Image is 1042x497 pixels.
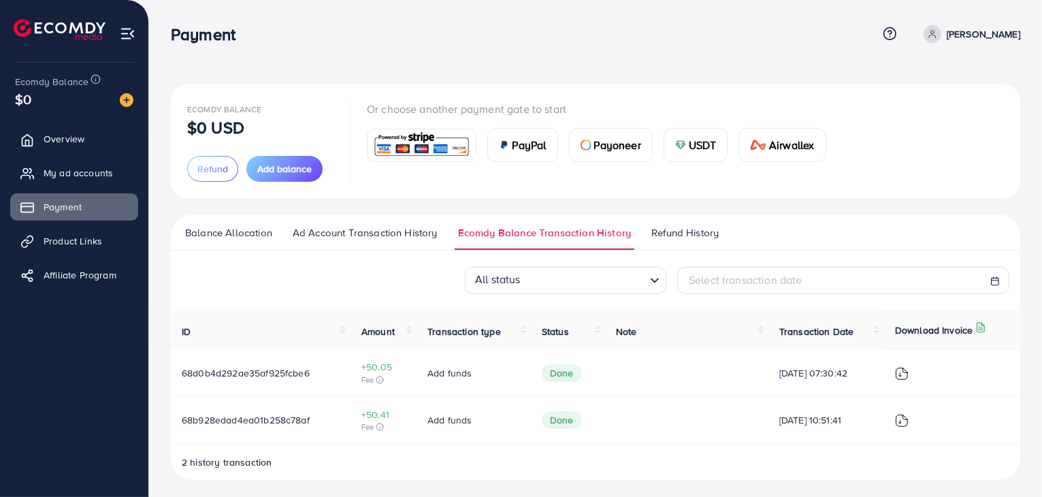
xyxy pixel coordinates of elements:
a: [PERSON_NAME] [918,25,1020,43]
span: ID [182,325,191,338]
img: ic-download-invoice.1f3c1b55.svg [895,414,909,428]
img: card [372,131,472,160]
span: Ecomdy Balance Transaction History [458,225,631,240]
img: menu [120,26,135,42]
span: Balance Allocation [185,225,272,240]
a: cardPayoneer [569,128,653,162]
img: logo [14,19,105,40]
span: USDT [689,137,717,153]
span: Overview [44,132,84,146]
span: PayPal [512,137,547,153]
img: card [675,140,686,150]
span: 2 history transaction [182,455,272,469]
span: My ad accounts [44,166,113,180]
span: Payoneer [594,137,641,153]
span: Fee [361,374,406,385]
img: card [499,140,510,150]
span: 68b928edad4ea01b258c78af [182,413,310,427]
span: Done [542,411,582,429]
span: +50.05 [361,360,406,374]
a: Product Links [10,227,138,255]
span: [DATE] 10:51:41 [779,413,873,427]
h3: Payment [171,25,246,44]
span: [DATE] 07:30:42 [779,366,873,380]
img: card [750,140,766,150]
span: $0 [15,89,31,109]
span: Transaction Date [779,325,854,338]
a: cardUSDT [664,128,728,162]
iframe: Chat [984,436,1032,487]
button: Refund [187,156,238,182]
a: cardAirwallex [738,128,826,162]
span: Ecomdy Balance [15,75,88,89]
span: Note [616,325,637,338]
span: Add funds [427,366,472,380]
span: Airwallex [769,137,814,153]
span: All status [472,268,523,291]
a: Payment [10,193,138,221]
span: Transaction type [427,325,501,338]
div: Search for option [465,267,666,294]
span: Amount [361,325,395,338]
span: +50.41 [361,408,406,421]
span: Fee [361,421,406,432]
span: Refund [197,162,228,176]
span: Ecomdy Balance [187,103,261,115]
span: Add balance [257,162,312,176]
span: Status [542,325,569,338]
span: Payment [44,200,82,214]
span: Affiliate Program [44,268,116,282]
p: Download Invoice [895,322,973,338]
span: 68d0b4d292ae35af925fcbe6 [182,366,310,380]
p: Or choose another payment gate to start [367,101,837,117]
input: Search for option [525,269,645,291]
img: ic-download-invoice.1f3c1b55.svg [895,367,909,381]
p: $0 USD [187,119,244,135]
button: Add balance [246,156,323,182]
span: Product Links [44,234,102,248]
span: Select transaction date [689,272,802,287]
a: My ad accounts [10,159,138,187]
span: Ad Account Transaction History [293,225,438,240]
span: Refund History [651,225,719,240]
a: Affiliate Program [10,261,138,289]
a: cardPayPal [487,128,558,162]
p: [PERSON_NAME] [947,26,1020,42]
span: Done [542,364,582,382]
a: card [367,129,476,162]
img: image [120,93,133,107]
a: Overview [10,125,138,153]
img: card [581,140,591,150]
span: Add funds [427,413,472,427]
